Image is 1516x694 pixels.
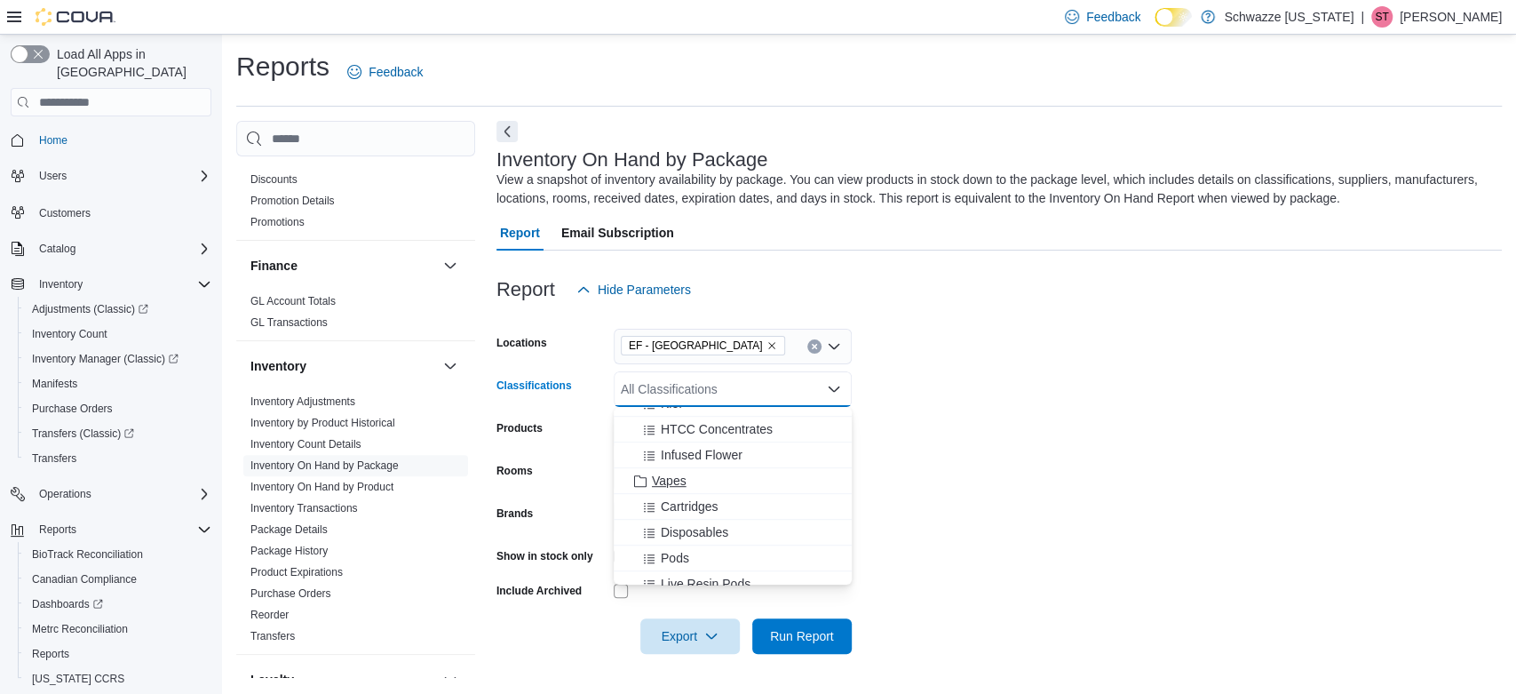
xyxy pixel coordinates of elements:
a: Transfers (Classic) [25,423,141,444]
span: Inventory Count Details [250,437,361,451]
a: Transfers [25,448,83,469]
span: Catalog [32,238,211,259]
span: Feedback [369,63,423,81]
label: Include Archived [496,584,582,598]
span: EF - [GEOGRAPHIC_DATA] [629,337,763,355]
span: Export [651,618,729,654]
button: HTCC Concentrates [614,417,852,443]
span: Inventory Transactions [250,501,358,515]
button: Disposables [614,520,852,546]
span: Reports [32,519,211,540]
h3: Finance [250,257,298,275]
a: Manifests [25,373,84,395]
button: Customers [4,199,218,225]
button: Manifests [18,371,218,396]
span: Vapes [652,472,687,490]
button: Next [496,121,518,142]
span: Transfers (Classic) [32,427,134,441]
div: Sarah Tipton [1371,6,1393,28]
a: Home [32,130,75,151]
span: Inventory by Product Historical [250,416,395,430]
span: Cartridges [661,498,718,515]
a: [US_STATE] CCRS [25,668,131,690]
a: Promotion Details [250,195,335,207]
button: Canadian Compliance [18,567,218,592]
button: Inventory [440,355,461,377]
span: Inventory On Hand by Package [250,459,399,473]
button: Export [640,618,740,654]
button: Live Resin Pods [614,571,852,597]
span: Report [500,215,540,251]
span: Home [39,133,67,148]
div: Finance [236,291,475,340]
p: | [1361,6,1364,28]
span: HTCC Concentrates [661,420,773,438]
span: Load All Apps in [GEOGRAPHIC_DATA] [50,45,211,81]
a: Inventory Count Details [250,438,361,451]
span: Inventory Count [32,327,107,341]
button: Close list of options [827,382,841,396]
button: Finance [250,257,436,275]
div: Inventory [236,391,475,654]
a: Inventory Manager (Classic) [25,348,186,370]
a: Discounts [250,173,298,186]
a: Transfers (Classic) [18,421,218,446]
a: Inventory On Hand by Package [250,459,399,472]
span: Reports [32,647,69,661]
span: Canadian Compliance [25,569,211,590]
button: Reports [4,517,218,542]
span: Package Details [250,522,328,537]
a: Feedback [340,54,430,90]
span: EF - Glendale [621,336,785,355]
h3: Inventory [250,357,306,375]
button: Inventory [32,274,90,295]
span: Adjustments (Classic) [32,302,148,316]
label: Show in stock only [496,549,593,563]
span: GL Transactions [250,315,328,330]
span: BioTrack Reconciliation [32,547,143,562]
a: GL Transactions [250,316,328,329]
button: Users [32,165,74,187]
a: Inventory Adjustments [250,395,355,408]
span: Metrc Reconciliation [25,618,211,640]
div: Discounts & Promotions [236,169,475,240]
span: Transfers [25,448,211,469]
button: Transfers [18,446,218,471]
button: Inventory Count [18,322,218,347]
span: Inventory [32,274,211,295]
span: Product Expirations [250,565,343,579]
span: Manifests [32,377,77,391]
span: Purchase Orders [32,402,113,416]
button: Run Report [752,618,852,654]
button: Catalog [4,236,218,261]
span: Adjustments (Classic) [25,299,211,320]
span: Inventory Manager (Classic) [25,348,211,370]
button: Home [4,127,218,153]
span: Inventory On Hand by Product [250,480,393,494]
span: Pods [661,549,689,567]
span: Inventory [39,277,83,291]
button: Infused Flower [614,443,852,468]
span: Users [39,169,67,183]
span: Hide Parameters [598,281,691,299]
span: Customers [39,206,91,220]
button: Remove EF - Glendale from selection in this group [766,340,777,351]
a: Purchase Orders [250,587,331,600]
a: Product Expirations [250,566,343,578]
a: Metrc Reconciliation [25,618,135,640]
a: Reports [25,643,76,665]
span: BioTrack Reconciliation [25,544,211,565]
label: Rooms [496,464,533,478]
span: Reports [39,522,76,537]
span: Reorder [250,608,289,622]
a: Reorder [250,609,289,621]
label: Locations [496,336,547,350]
span: Metrc Reconciliation [32,622,128,636]
span: Reports [25,643,211,665]
span: Package History [250,544,328,558]
span: Promotions [250,215,305,229]
span: Washington CCRS [25,668,211,690]
h3: Inventory On Hand by Package [496,149,768,171]
p: Schwazze [US_STATE] [1224,6,1353,28]
span: Transfers (Classic) [25,423,211,444]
